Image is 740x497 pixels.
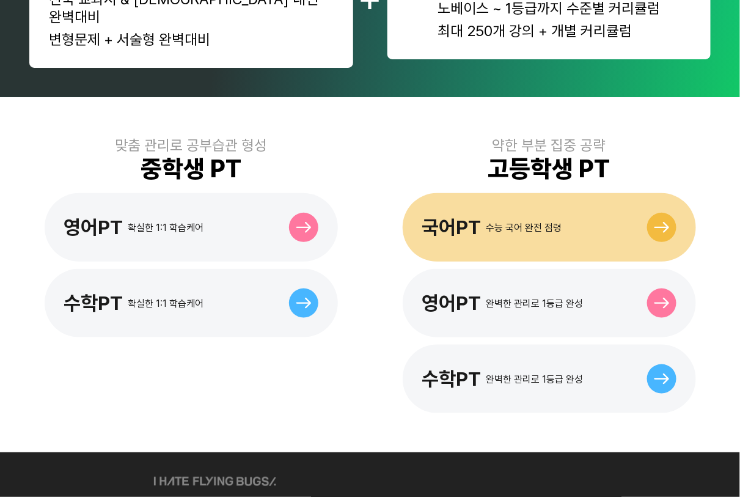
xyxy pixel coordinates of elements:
[141,154,241,183] div: 중학생 PT
[64,292,123,315] div: 수학PT
[422,367,482,391] div: 수학PT
[486,374,584,385] div: 완벽한 관리로 1등급 완성
[493,136,606,154] div: 약한 부분 집중 공략
[438,22,660,40] div: 최대 250개 강의 + 개별 커리큘럼
[154,477,276,486] img: ihateflyingbugs
[64,216,123,239] div: 영어PT
[49,31,334,48] div: 변형문제 + 서술형 완벽대비
[488,154,610,183] div: 고등학생 PT
[128,298,204,309] div: 확실한 1:1 학습케어
[486,298,584,309] div: 완벽한 관리로 1등급 완성
[422,216,482,239] div: 국어PT
[422,292,482,315] div: 영어PT
[115,136,267,154] div: 맞춤 관리로 공부습관 형성
[486,222,562,234] div: 수능 국어 완전 점령
[128,222,204,234] div: 확실한 1:1 학습케어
